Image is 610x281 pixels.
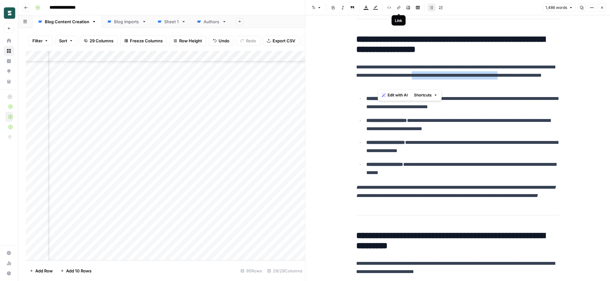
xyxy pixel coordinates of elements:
span: Add 10 Rows [66,268,91,274]
span: Add Row [35,268,53,274]
span: Filter [32,38,43,44]
button: Filter [28,36,52,46]
a: Browse [4,46,14,56]
div: 95 Rows [238,266,265,276]
span: Sort [59,38,67,44]
span: Freeze Columns [130,38,163,44]
span: Redo [246,38,256,44]
button: Edit with AI [379,91,410,99]
button: Freeze Columns [120,36,167,46]
button: Shortcuts [411,91,440,99]
button: Add Row [26,266,57,276]
span: Export CSV [273,38,295,44]
div: Authors [204,18,220,25]
button: Add 10 Rows [57,266,95,276]
a: Opportunities [4,66,14,76]
a: Blog Content Creation [32,15,102,28]
a: Blog Imports [102,15,152,28]
a: Authors [191,15,232,28]
button: Redo [236,36,260,46]
button: 1,486 words [543,4,576,12]
span: Row Height [179,38,202,44]
div: 29/29 Columns [265,266,305,276]
a: Usage [4,258,14,268]
span: Shortcuts [414,92,432,98]
span: 1,486 words [546,5,567,11]
div: Blog Content Creation [45,18,89,25]
button: Undo [209,36,234,46]
button: 29 Columns [80,36,118,46]
button: Row Height [169,36,206,46]
a: Home [4,36,14,46]
div: Blog Imports [114,18,139,25]
a: Insights [4,56,14,66]
span: Edit with AI [388,92,408,98]
div: Sheet 1 [164,18,179,25]
span: Undo [219,38,229,44]
button: Export CSV [263,36,299,46]
button: Workspace: Borderless [4,5,14,21]
img: Borderless Logo [4,7,15,19]
a: Settings [4,248,14,258]
button: Sort [55,36,77,46]
button: Help + Support [4,268,14,278]
span: 29 Columns [90,38,113,44]
a: Sheet 1 [152,15,191,28]
div: Link [395,18,402,23]
a: Your Data [4,76,14,87]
